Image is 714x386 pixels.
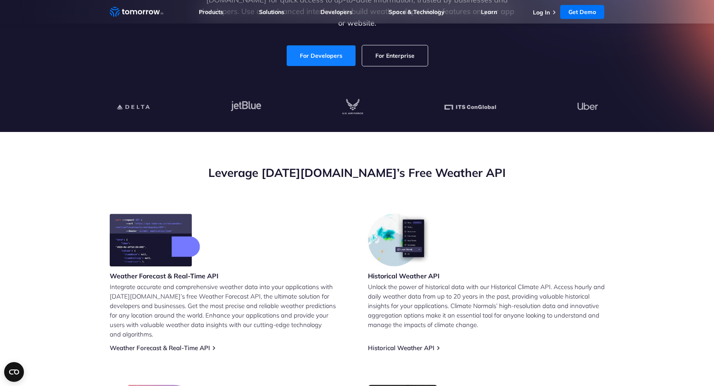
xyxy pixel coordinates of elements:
[389,8,445,16] a: Space & Technology
[320,8,352,16] a: Developers
[368,282,605,330] p: Unlock the power of historical data with our Historical Climate API. Access hourly and daily weat...
[362,45,428,66] a: For Enterprise
[4,362,24,382] button: Open CMP widget
[287,45,356,66] a: For Developers
[110,6,163,18] a: Home link
[199,8,223,16] a: Products
[481,8,497,16] a: Learn
[110,165,605,181] h2: Leverage [DATE][DOMAIN_NAME]’s Free Weather API
[368,271,440,280] h3: Historical Weather API
[110,271,219,280] h3: Weather Forecast & Real-Time API
[110,344,210,352] a: Weather Forecast & Real-Time API
[533,9,550,16] a: Log In
[110,282,346,339] p: Integrate accurate and comprehensive weather data into your applications with [DATE][DOMAIN_NAME]...
[560,5,604,19] a: Get Demo
[259,8,284,16] a: Solutions
[368,344,434,352] a: Historical Weather API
